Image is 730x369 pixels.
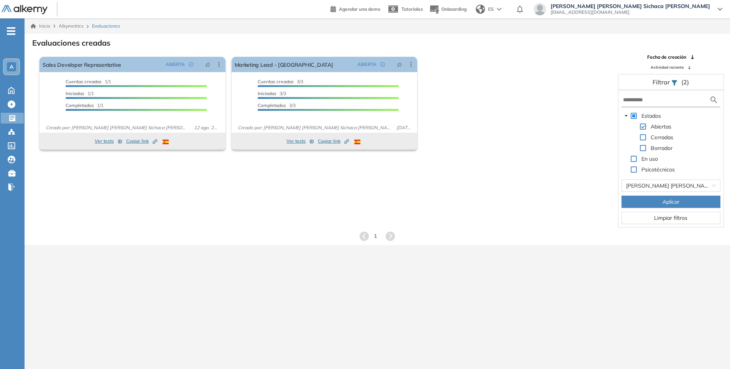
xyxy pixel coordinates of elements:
span: Estados [640,111,663,120]
span: 3/3 [258,102,296,108]
span: Abiertas [651,123,671,130]
span: En uso [640,154,659,163]
span: Completados [66,102,94,108]
img: Logo [2,5,48,15]
span: Agendar una demo [339,6,380,12]
i: - [7,30,15,32]
span: 1 [374,232,377,240]
span: ABIERTA [357,61,377,68]
span: Borrador [649,143,674,153]
button: Onboarding [429,1,467,18]
a: Inicio [31,23,50,30]
span: check-circle [189,62,193,67]
span: Borrador [651,145,672,152]
span: Lizeth Cristina Sichaca Guzman [626,180,716,191]
button: Limpiar filtros [621,212,720,224]
span: Tutoriales [401,6,423,12]
button: Copiar link [126,137,157,146]
span: En uso [641,155,658,162]
span: Filtrar [653,78,671,86]
span: Alkymetrics [59,23,84,29]
button: Copiar link [318,137,349,146]
span: Creado por: [PERSON_NAME] [PERSON_NAME] Sichaca [PERSON_NAME] [43,124,191,131]
span: ES [488,6,494,13]
a: Agendar una demo [330,4,380,13]
img: ESP [354,140,360,144]
a: Marketing Lead - [GEOGRAPHIC_DATA] [235,57,333,72]
span: Evaluaciones [92,23,120,30]
span: 1/1 [66,91,94,96]
span: pushpin [397,61,402,68]
span: Cerradas [649,133,675,142]
button: Ver tests [95,137,122,146]
span: A [10,64,13,70]
span: pushpin [205,61,210,68]
span: Actividad reciente [651,64,684,70]
span: caret-down [624,114,628,118]
span: Copiar link [126,138,157,145]
img: world [476,5,485,14]
span: Cuentas creadas [66,79,102,84]
span: check-circle [380,62,385,67]
button: Ver tests [286,137,314,146]
button: pushpin [199,58,216,71]
button: pushpin [391,58,408,71]
span: Limpiar filtros [654,214,687,222]
span: Cuentas creadas [258,79,294,84]
span: Creado por: [PERSON_NAME] [PERSON_NAME] Sichaca [PERSON_NAME] [235,124,394,131]
span: 12 ago. 2025 [191,124,222,131]
span: 3/3 [258,79,303,84]
img: search icon [709,95,718,105]
span: Completados [258,102,286,108]
span: Onboarding [441,6,467,12]
span: ABIERTA [166,61,185,68]
span: Iniciadas [258,91,276,96]
span: Copiar link [318,138,349,145]
span: Fecha de creación [647,54,686,61]
span: 3/3 [258,91,286,96]
span: Estados [641,112,661,119]
span: (2) [681,77,689,87]
span: [PERSON_NAME] [PERSON_NAME] Sichaca [PERSON_NAME] [551,3,710,9]
span: [DATE] [393,124,414,131]
img: arrow [497,8,501,11]
h3: Evaluaciones creadas [32,38,110,48]
span: Psicotécnicos [640,165,676,174]
a: Sales Developer Representative [43,57,121,72]
span: [EMAIL_ADDRESS][DOMAIN_NAME] [551,9,710,15]
span: Aplicar [663,198,679,206]
button: Aplicar [621,196,720,208]
span: 1/1 [66,102,104,108]
span: Cerradas [651,134,673,141]
span: Iniciadas [66,91,84,96]
img: ESP [163,140,169,144]
span: 1/1 [66,79,111,84]
span: Psicotécnicos [641,166,675,173]
span: Abiertas [649,122,673,131]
